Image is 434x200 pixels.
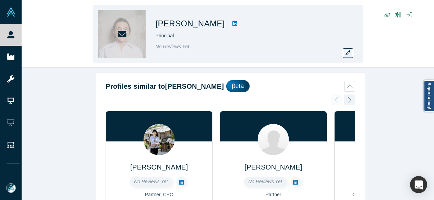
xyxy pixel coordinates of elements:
span: Partner [266,192,281,197]
div: βeta [226,80,249,92]
span: Partner, CEO [145,192,173,197]
img: Alex Lines's Profile Image [258,124,289,155]
span: Co-Founder and General Partner [352,192,423,197]
a: [PERSON_NAME] [130,163,188,171]
img: Mia Scott's Account [6,183,16,193]
img: Alchemist Vault Logo [6,7,16,17]
span: Principal [156,33,174,38]
h2: Profiles similar to [PERSON_NAME] [106,81,224,91]
img: Narimasa Makino's Profile Image [144,124,175,155]
a: Report a bug! [424,80,434,112]
span: No Reviews Yet [134,179,168,184]
a: [PERSON_NAME] [244,163,302,171]
h1: [PERSON_NAME] [156,17,225,30]
button: Profiles similar to[PERSON_NAME]βeta [106,80,355,92]
span: No Reviews Yet [248,179,282,184]
span: No Reviews Yet [156,44,190,49]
